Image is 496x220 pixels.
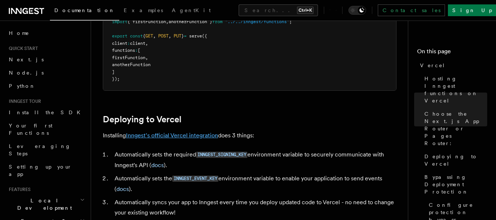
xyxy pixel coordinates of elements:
[6,194,86,214] button: Local Development
[119,2,167,20] a: Examples
[6,197,80,212] span: Local Development
[145,55,148,60] span: ,
[50,2,119,21] a: Documentation
[6,160,86,181] a: Setting up your app
[127,41,130,46] span: :
[9,83,36,89] span: Python
[9,109,85,115] span: Install the SDK
[9,164,72,177] span: Setting up your app
[417,59,487,72] a: Vercel
[6,79,86,93] a: Python
[169,19,212,24] span: anotherFunction }
[130,33,143,39] span: const
[189,33,202,39] span: serve
[424,153,487,167] span: Deploying to Vercel
[212,19,222,24] span: from
[417,47,487,59] h4: On this page
[112,197,397,218] li: Automatically syncs your app to Inngest every time you deploy updated code to Vercel - no need to...
[103,130,397,141] p: Installing does 3 things:
[6,106,86,119] a: Install the SDK
[424,173,487,195] span: Bypassing Deployment Protection
[127,19,166,24] span: { firstFunction
[6,66,86,79] a: Node.js
[112,55,145,60] span: firstFunction
[153,33,156,39] span: ,
[112,149,397,170] li: Automatically sets the required environment variable to securely communicate with Inngest's API ( ).
[151,162,164,169] a: docs
[424,110,487,147] span: Choose the Next.js App Router or Pages Router:
[54,7,115,13] span: Documentation
[135,48,138,53] span: :
[202,33,207,39] span: ({
[169,33,171,39] span: ,
[116,185,129,192] a: docs
[181,33,184,39] span: }
[145,33,153,39] span: GET
[421,150,487,170] a: Deploying to Vercel
[9,70,44,76] span: Node.js
[9,123,53,136] span: Your first Functions
[174,33,181,39] span: PUT
[112,69,115,75] span: ]
[126,132,218,139] a: Inngest's official Vercel integration
[112,33,127,39] span: export
[184,33,187,39] span: =
[420,62,445,69] span: Vercel
[6,98,41,104] span: Inngest tour
[6,187,30,192] span: Features
[158,33,169,39] span: POST
[421,170,487,198] a: Bypassing Deployment Protection
[112,76,120,82] span: });
[9,29,29,37] span: Home
[172,7,211,13] span: AgentKit
[297,7,314,14] kbd: Ctrl+K
[130,41,145,46] span: client
[145,41,148,46] span: ,
[225,19,289,24] span: "../../inngest/functions"
[172,176,218,182] code: INNGEST_EVENT_KEY
[421,107,487,150] a: Choose the Next.js App Router or Pages Router:
[6,53,86,66] a: Next.js
[172,175,218,182] a: INNGEST_EVENT_KEY
[112,41,127,46] span: client
[9,143,71,156] span: Leveraging Steps
[424,75,487,104] span: Hosting Inngest functions on Vercel
[378,4,445,16] a: Contact sales
[166,19,169,24] span: ,
[289,19,292,24] span: ;
[6,26,86,40] a: Home
[143,33,145,39] span: {
[6,46,38,51] span: Quick start
[348,6,366,15] button: Toggle dark mode
[196,151,247,158] a: INNGEST_SIGNING_KEY
[9,57,44,62] span: Next.js
[6,140,86,160] a: Leveraging Steps
[6,119,86,140] a: Your first Functions
[103,114,181,125] a: Deploying to Vercel
[112,19,127,24] span: import
[112,62,151,67] span: anotherFunction
[167,2,215,20] a: AgentKit
[138,48,140,53] span: [
[112,173,397,194] li: Automatically sets the environment variable to enable your application to send events ( ).
[124,7,163,13] span: Examples
[196,152,247,158] code: INNGEST_SIGNING_KEY
[421,72,487,107] a: Hosting Inngest functions on Vercel
[239,4,318,16] button: Search...Ctrl+K
[112,48,135,53] span: functions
